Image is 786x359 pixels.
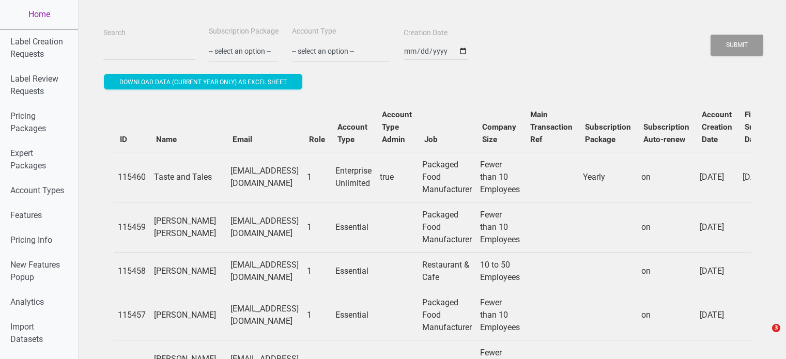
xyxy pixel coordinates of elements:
[476,152,524,202] td: Fewer than 10 Employees
[226,202,303,252] td: [EMAIL_ADDRESS][DOMAIN_NAME]
[376,152,418,202] td: true
[418,152,476,202] td: Packaged Food Manufacturer
[120,135,127,144] b: ID
[150,202,226,252] td: [PERSON_NAME] [PERSON_NAME]
[418,290,476,340] td: Packaged Food Manufacturer
[331,290,376,340] td: Essential
[702,110,732,144] b: Account Creation Date
[751,324,776,349] iframe: Intercom live chat
[226,290,303,340] td: [EMAIL_ADDRESS][DOMAIN_NAME]
[696,202,738,252] td: [DATE]
[226,252,303,290] td: [EMAIL_ADDRESS][DOMAIN_NAME]
[637,290,696,340] td: on
[233,135,252,144] b: Email
[226,152,303,202] td: [EMAIL_ADDRESS][DOMAIN_NAME]
[476,202,524,252] td: Fewer than 10 Employees
[476,252,524,290] td: 10 to 50 Employees
[772,324,780,332] span: 3
[418,202,476,252] td: Packaged Food Manufacturer
[114,290,150,340] td: 115457
[579,152,637,202] td: Yearly
[637,202,696,252] td: on
[711,35,763,56] button: Submit
[303,252,331,290] td: 1
[303,290,331,340] td: 1
[114,202,150,252] td: 115459
[382,110,412,144] b: Account Type Admin
[114,252,150,290] td: 115458
[696,252,738,290] td: [DATE]
[337,122,367,144] b: Account Type
[482,122,516,144] b: Company Size
[114,152,150,202] td: 115460
[696,152,738,202] td: [DATE]
[637,152,696,202] td: on
[150,252,226,290] td: [PERSON_NAME]
[292,26,336,37] label: Account Type
[209,26,279,37] label: Subscription Package
[404,28,448,38] label: Creation Date
[331,252,376,290] td: Essential
[303,152,331,202] td: 1
[530,110,573,144] b: Main Transaction Ref
[637,252,696,290] td: on
[585,122,631,144] b: Subscription Package
[150,152,226,202] td: Taste and Tales
[150,290,226,340] td: [PERSON_NAME]
[156,135,177,144] b: Name
[119,79,287,86] span: Download data (current year only) as excel sheet
[303,202,331,252] td: 1
[424,135,438,144] b: Job
[418,252,476,290] td: Restaurant & Cafe
[331,152,376,202] td: Enterprise Unlimited
[476,290,524,340] td: Fewer than 10 Employees
[696,290,738,340] td: [DATE]
[103,28,126,38] label: Search
[104,74,302,89] button: Download data (current year only) as excel sheet
[309,135,325,144] b: Role
[643,122,689,144] b: Subscription Auto-renew
[331,202,376,252] td: Essential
